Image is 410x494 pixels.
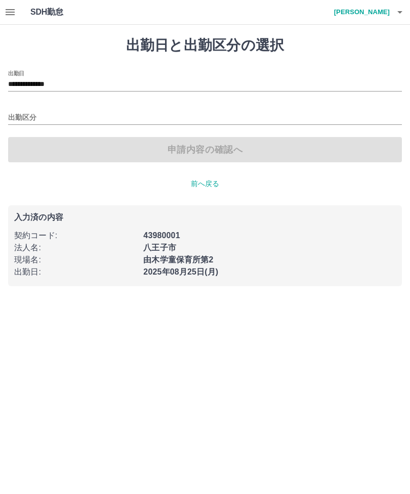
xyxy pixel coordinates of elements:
[14,242,137,254] p: 法人名 :
[143,255,213,264] b: 由木学童保育所第2
[143,231,180,240] b: 43980001
[8,69,24,77] label: 出勤日
[14,230,137,242] p: 契約コード :
[14,254,137,266] p: 現場名 :
[14,213,396,221] p: 入力済の内容
[143,267,218,276] b: 2025年08月25日(月)
[8,178,402,189] p: 前へ戻る
[143,243,176,252] b: 八王子市
[14,266,137,278] p: 出勤日 :
[8,37,402,54] h1: 出勤日と出勤区分の選択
